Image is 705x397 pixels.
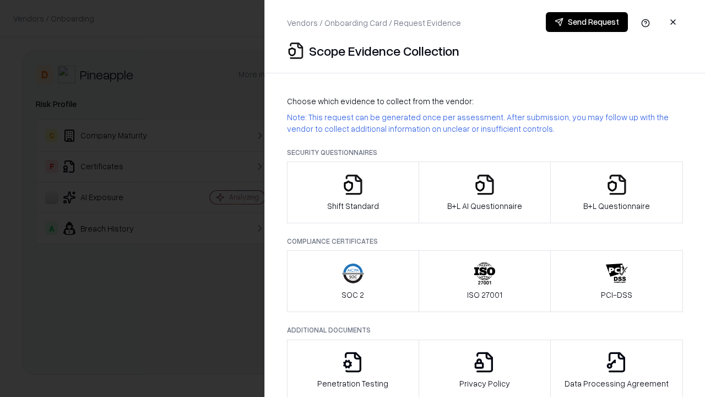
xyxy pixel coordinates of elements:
p: Compliance Certificates [287,237,683,246]
p: Security Questionnaires [287,148,683,157]
p: PCI-DSS [601,289,632,301]
button: ISO 27001 [419,250,551,312]
p: Additional Documents [287,325,683,335]
p: B+L Questionnaire [583,200,650,212]
p: Vendors / Onboarding Card / Request Evidence [287,17,461,29]
button: PCI-DSS [550,250,683,312]
p: Data Processing Agreement [565,378,669,389]
p: Privacy Policy [459,378,510,389]
button: Send Request [546,12,628,32]
p: Scope Evidence Collection [309,42,459,60]
button: B+L Questionnaire [550,162,683,223]
p: ISO 27001 [467,289,502,301]
p: Shift Standard [327,200,379,212]
p: Choose which evidence to collect from the vendor: [287,95,683,107]
p: B+L AI Questionnaire [447,200,522,212]
p: SOC 2 [341,289,364,301]
p: Penetration Testing [317,378,388,389]
button: B+L AI Questionnaire [419,162,551,223]
p: Note: This request can be generated once per assessment. After submission, you may follow up with... [287,111,683,135]
button: Shift Standard [287,162,419,223]
button: SOC 2 [287,250,419,312]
